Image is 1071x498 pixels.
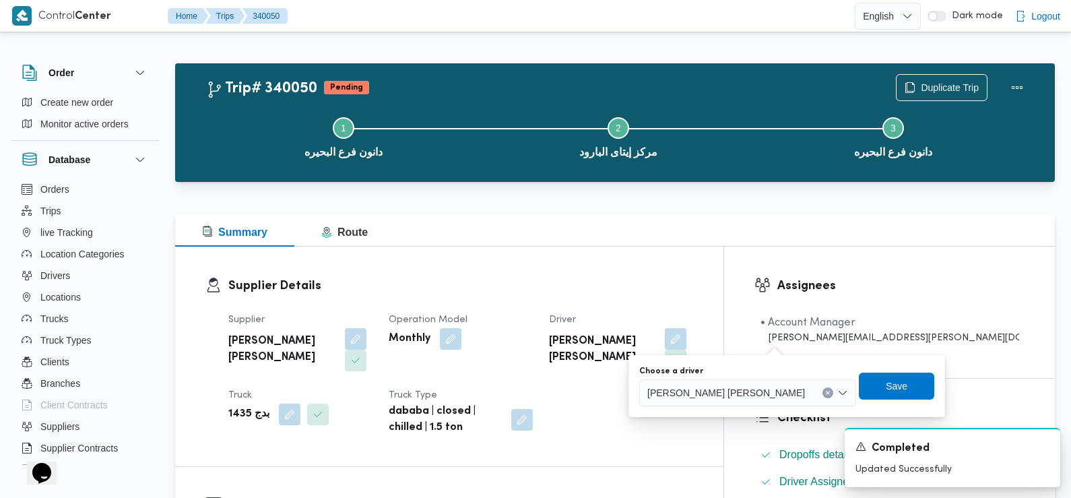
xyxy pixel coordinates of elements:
[756,101,1031,171] button: دانون فرع البحيره
[228,391,252,400] span: Truck
[324,81,369,94] span: Pending
[779,449,894,460] span: Dropoffs details entered
[341,123,346,133] span: 1
[639,366,703,377] label: Choose a driver
[228,406,269,423] b: بدج 1435
[75,11,111,22] b: Center
[890,123,896,133] span: 3
[16,286,154,308] button: Locations
[549,315,576,324] span: Driver
[16,394,154,416] button: Client Contracts
[40,311,68,327] span: Trucks
[40,246,125,262] span: Location Categories
[330,84,363,92] b: Pending
[16,243,154,265] button: Location Categories
[168,8,208,24] button: Home
[304,144,383,160] span: دانون فرع البحيره
[40,203,61,219] span: Trips
[616,123,621,133] span: 2
[40,224,93,241] span: live Tracking
[206,101,481,171] button: دانون فرع البحيره
[16,179,154,200] button: Orders
[779,474,855,490] span: Driver Assigned
[40,397,108,413] span: Client Contracts
[822,387,833,398] button: Clear input
[40,94,113,111] span: Create new order
[389,404,502,436] b: dababa | closed | chilled | 1.5 ton
[40,354,69,370] span: Clients
[886,378,907,394] span: Save
[16,351,154,373] button: Clients
[40,418,79,435] span: Suppliers
[896,74,987,101] button: Duplicate Trip
[16,437,154,459] button: Supplier Contracts
[13,444,57,485] iframe: chat widget
[389,315,467,324] span: Operation Model
[389,331,430,347] b: Monthly
[40,462,74,478] span: Devices
[11,179,159,470] div: Database
[40,116,129,132] span: Monitor active orders
[16,200,154,222] button: Trips
[40,268,70,284] span: Drivers
[760,331,1019,345] div: [PERSON_NAME][EMAIL_ADDRESS][PERSON_NAME][DOMAIN_NAME]
[549,334,656,366] b: [PERSON_NAME] [PERSON_NAME]
[389,391,437,400] span: Truck Type
[946,11,1003,22] span: Dark mode
[1031,8,1060,24] span: Logout
[206,80,317,98] h2: Trip# 340050
[647,385,805,400] span: [PERSON_NAME] [PERSON_NAME]
[859,373,934,400] button: Save
[16,330,154,351] button: Truck Types
[22,152,148,168] button: Database
[242,8,288,24] button: 340050
[755,471,1025,493] button: Driver Assigned
[40,289,81,305] span: Locations
[760,315,1019,345] span: • Account Manager abdallah.mohamed@illa.com.eg
[40,332,91,348] span: Truck Types
[777,277,1025,295] h3: Assignees
[16,459,154,480] button: Devices
[228,315,265,324] span: Supplier
[854,144,933,160] span: دانون فرع البحيره
[202,226,267,238] span: Summary
[16,92,154,113] button: Create new order
[777,409,1025,427] h3: Checklist
[22,65,148,81] button: Order
[16,222,154,243] button: live Tracking
[16,416,154,437] button: Suppliers
[855,462,1049,476] p: Updated Successfully
[11,92,159,140] div: Order
[40,181,69,197] span: Orders
[48,65,74,81] h3: Order
[228,277,693,295] h3: Supplier Details
[755,444,1025,466] button: Dropoffs details entered
[16,373,154,394] button: Branches
[12,6,32,26] img: X8yXhbKr1z7QwAAAABJRU5ErkJggg==
[1010,3,1066,30] button: Logout
[579,144,658,160] span: مركز إيتاى البارود
[481,101,756,171] button: مركز إيتاى البارود
[837,387,848,398] button: Open list of options
[760,315,1019,331] div: • Account Manager
[779,447,894,463] span: Dropoffs details entered
[855,440,1049,457] div: Notification
[779,476,855,487] span: Driver Assigned
[1004,74,1031,101] button: Actions
[228,334,335,366] b: [PERSON_NAME] [PERSON_NAME]
[40,440,118,456] span: Supplier Contracts
[16,308,154,330] button: Trucks
[16,113,154,135] button: Monitor active orders
[16,265,154,286] button: Drivers
[321,226,368,238] span: Route
[872,441,930,457] span: Completed
[921,80,979,96] span: Duplicate Trip
[205,8,245,24] button: Trips
[40,375,80,392] span: Branches
[48,152,90,168] h3: Database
